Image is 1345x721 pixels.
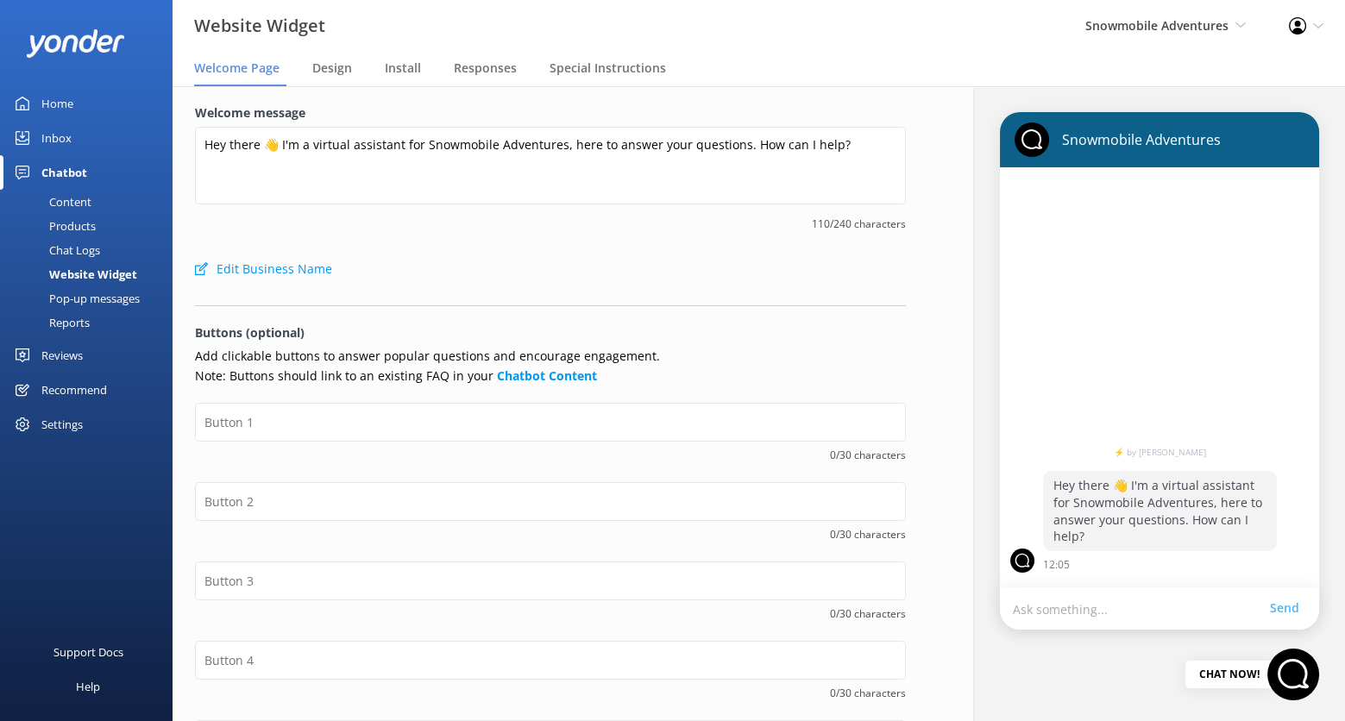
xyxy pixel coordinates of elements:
img: yonder-white-logo.png [26,29,125,58]
a: Chatbot Content [497,367,597,384]
p: Snowmobile Adventures [1049,130,1221,149]
div: Content [10,190,91,214]
span: 0/30 characters [195,447,906,463]
a: Reports [10,310,173,335]
span: Special Instructions [550,60,666,77]
div: Reports [10,310,90,335]
div: Products [10,214,96,238]
a: ⚡ by [PERSON_NAME] [1043,448,1277,456]
h3: Website Widget [194,12,325,40]
a: Content [10,190,173,214]
div: Chatbot [41,155,87,190]
div: Chat Logs [10,238,100,262]
p: Add clickable buttons to answer popular questions and encourage engagement. Note: Buttons should ... [195,347,906,386]
span: 0/30 characters [195,685,906,701]
div: Support Docs [53,635,123,669]
p: 12:05 [1043,556,1070,573]
p: Ask something... [1013,600,1270,617]
span: Design [312,60,352,77]
span: Welcome Page [194,60,280,77]
a: Chat Logs [10,238,173,262]
div: Website Widget [10,262,137,286]
input: Button 1 [195,403,906,442]
a: Send [1270,599,1306,618]
a: Website Widget [10,262,173,286]
textarea: Hey there 👋 I'm a virtual assistant for Snowmobile Adventures, here to answer your questions. How... [195,127,906,204]
button: Edit Business Name [195,252,332,286]
a: Products [10,214,173,238]
p: Hey there 👋 I'm a virtual assistant for Snowmobile Adventures, here to answer your questions. How... [1043,471,1277,550]
div: Reviews [41,338,83,373]
p: Buttons (optional) [195,323,906,342]
input: Button 3 [195,561,906,600]
div: Settings [41,407,83,442]
span: 0/30 characters [195,605,906,622]
div: Chat Now! [1185,661,1273,688]
span: Snowmobile Adventures [1085,17,1229,34]
span: Install [385,60,421,77]
input: Button 2 [195,482,906,521]
span: 0/30 characters [195,526,906,542]
div: Recommend [41,373,107,407]
div: Pop-up messages [10,286,140,310]
span: Responses [454,60,517,77]
a: Pop-up messages [10,286,173,310]
label: Welcome message [195,103,906,122]
input: Button 4 [195,641,906,680]
span: 110/240 characters [195,216,906,232]
div: Inbox [41,121,72,155]
div: Help [76,669,100,704]
div: Home [41,86,73,121]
